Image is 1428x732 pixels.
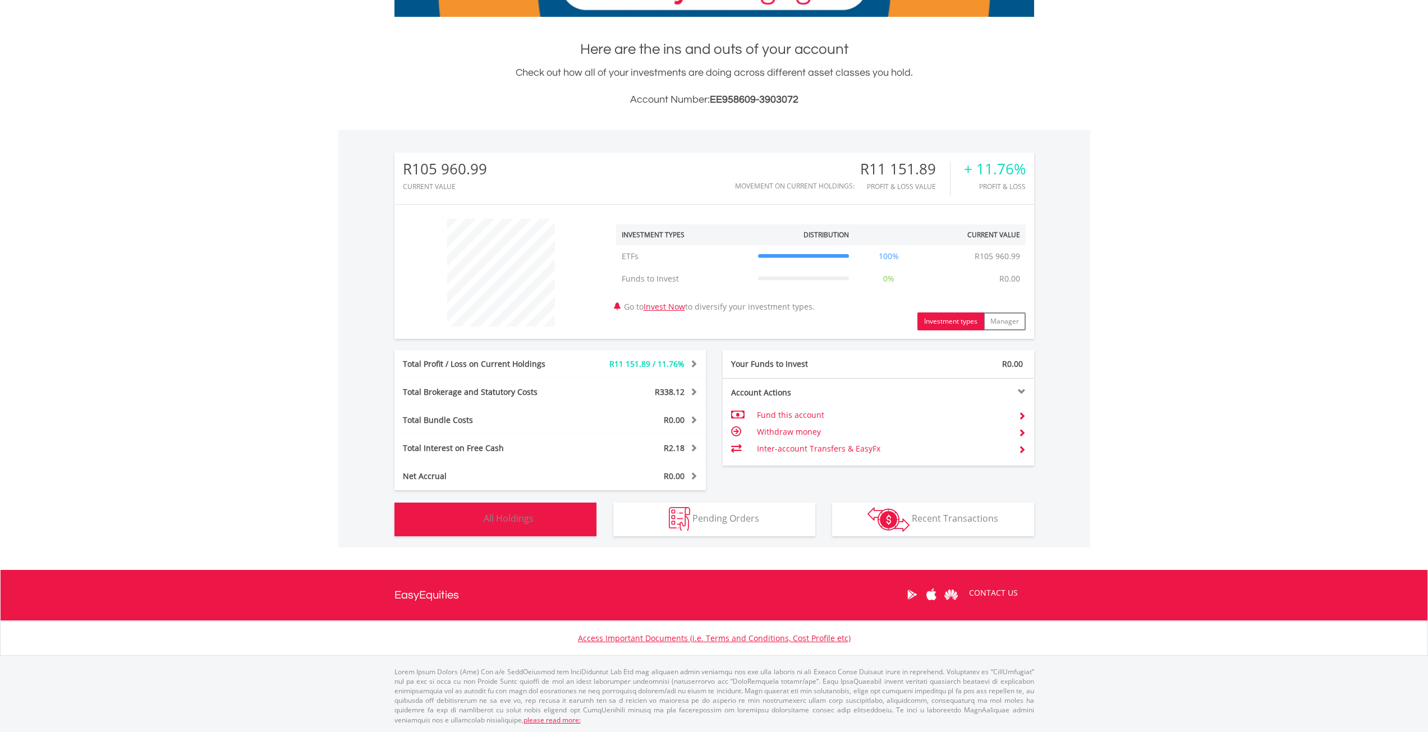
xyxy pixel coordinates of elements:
[692,512,759,524] span: Pending Orders
[902,577,922,612] a: Google Play
[832,503,1034,536] button: Recent Transactions
[609,358,685,369] span: R11 151.89 / 11.76%
[664,443,685,453] span: R2.18
[664,415,685,425] span: R0.00
[394,503,596,536] button: All Holdings
[403,183,487,190] div: CURRENT VALUE
[969,245,1026,268] td: R105 960.99
[867,507,910,532] img: transactions-zar-wht.png
[1002,358,1023,369] span: R0.00
[855,245,923,268] td: 100%
[457,507,481,531] img: holdings-wht.png
[803,230,849,240] div: Distribution
[942,577,961,612] a: Huawei
[994,268,1026,290] td: R0.00
[616,268,752,290] td: Funds to Invest
[394,92,1034,108] h3: Account Number:
[578,633,851,643] a: Access Important Documents (i.e. Terms and Conditions, Cost Profile etc)
[860,161,950,177] div: R11 151.89
[664,471,685,481] span: R0.00
[855,268,923,290] td: 0%
[655,386,685,397] span: R338.12
[961,577,1026,609] a: CONTACT US
[608,213,1034,330] div: Go to to diversify your investment types.
[917,312,984,330] button: Investment types
[394,667,1034,725] p: Lorem Ipsum Dolors (Ame) Con a/e SeddOeiusmod tem InciDiduntut Lab Etd mag aliquaen admin veniamq...
[394,471,576,482] div: Net Accrual
[394,415,576,426] div: Total Bundle Costs
[723,387,879,398] div: Account Actions
[723,358,879,370] div: Your Funds to Invest
[757,407,1009,423] td: Fund this account
[644,301,685,312] a: Invest Now
[860,183,950,190] div: Profit & Loss Value
[394,65,1034,108] div: Check out how all of your investments are doing across different asset classes you hold.
[394,39,1034,59] h1: Here are the ins and outs of your account
[669,507,690,531] img: pending_instructions-wht.png
[616,224,752,245] th: Investment Types
[984,312,1026,330] button: Manager
[757,423,1009,440] td: Withdraw money
[524,715,581,725] a: please read more:
[394,386,576,398] div: Total Brokerage and Statutory Costs
[403,161,487,177] div: R105 960.99
[394,358,576,370] div: Total Profit / Loss on Current Holdings
[710,94,798,105] span: EE958609-3903072
[923,224,1026,245] th: Current Value
[912,512,998,524] span: Recent Transactions
[757,440,1009,457] td: Inter-account Transfers & EasyFx
[616,245,752,268] td: ETFs
[964,161,1026,177] div: + 11.76%
[394,570,459,620] a: EasyEquities
[922,577,942,612] a: Apple
[735,182,855,190] div: Movement on Current Holdings:
[613,503,815,536] button: Pending Orders
[484,512,534,524] span: All Holdings
[394,443,576,454] div: Total Interest on Free Cash
[964,183,1026,190] div: Profit & Loss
